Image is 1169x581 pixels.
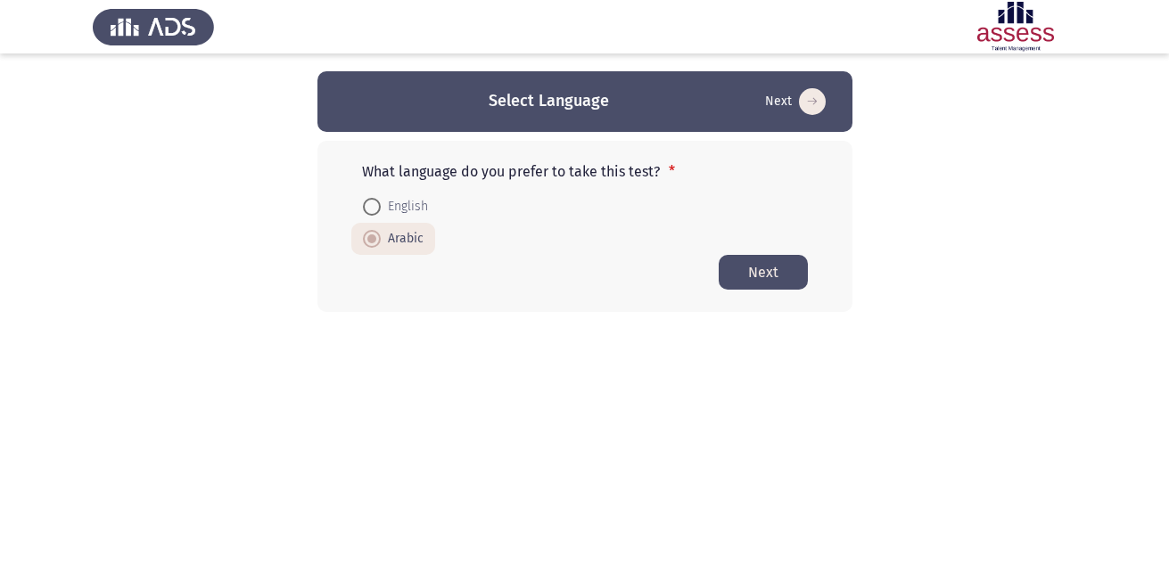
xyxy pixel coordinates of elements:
button: Start assessment [719,255,808,290]
img: Assessment logo of Development Assessment R1 (EN/AR) [955,2,1076,52]
p: What language do you prefer to take this test? [362,163,808,180]
h3: Select Language [489,90,609,112]
img: Assess Talent Management logo [93,2,214,52]
span: English [381,196,428,217]
span: Arabic [381,228,424,250]
button: Start assessment [760,87,831,116]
